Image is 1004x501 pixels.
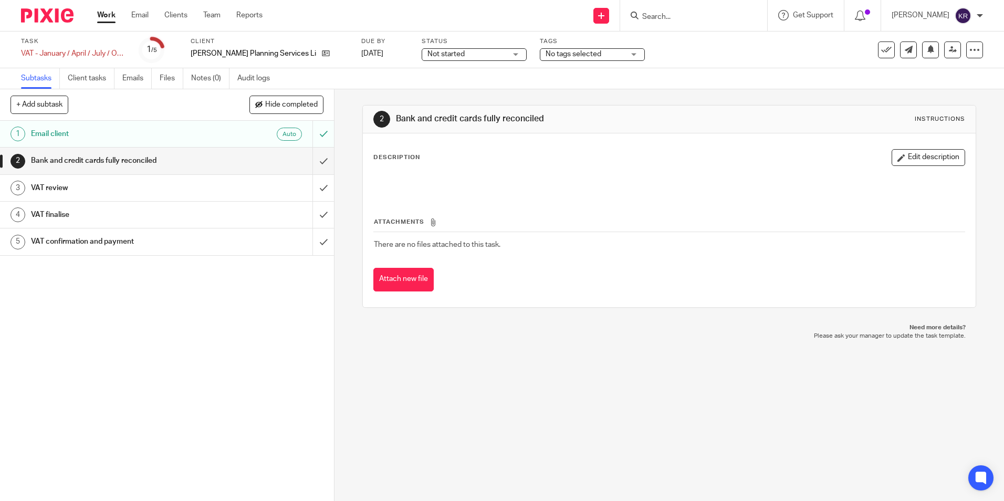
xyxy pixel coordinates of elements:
div: 2 [11,154,25,169]
a: Reports [236,10,263,20]
a: Audit logs [237,68,278,89]
div: Auto [277,128,302,141]
label: Status [422,37,527,46]
input: Search [641,13,736,22]
a: Subtasks [21,68,60,89]
span: Attachments [374,219,424,225]
h1: Bank and credit cards fully reconciled [31,153,212,169]
span: There are no files attached to this task. [374,241,500,248]
a: Notes (0) [191,68,229,89]
span: No tags selected [546,50,601,58]
a: Work [97,10,116,20]
a: Files [160,68,183,89]
p: [PERSON_NAME] [892,10,949,20]
a: Team [203,10,221,20]
span: Hide completed [265,101,318,109]
div: Instructions [915,115,965,123]
h1: VAT confirmation and payment [31,234,212,249]
h1: VAT finalise [31,207,212,223]
label: Client [191,37,348,46]
a: Email [131,10,149,20]
img: Pixie [21,8,74,23]
p: Description [373,153,420,162]
span: Not started [427,50,465,58]
button: + Add subtask [11,96,68,113]
img: svg%3E [955,7,971,24]
div: 2 [373,111,390,128]
button: Edit description [892,149,965,166]
span: Get Support [793,12,833,19]
button: Attach new file [373,268,434,291]
label: Task [21,37,126,46]
a: Emails [122,68,152,89]
label: Due by [361,37,409,46]
div: VAT - January / April / July / October [21,48,126,59]
div: 4 [11,207,25,222]
h1: Bank and credit cards fully reconciled [396,113,692,124]
span: [DATE] [361,50,383,57]
div: 3 [11,181,25,195]
a: Client tasks [68,68,114,89]
a: Clients [164,10,187,20]
p: Need more details? [373,323,965,332]
div: 1 [11,127,25,141]
div: 1 [147,44,157,56]
div: 5 [11,235,25,249]
small: /5 [151,47,157,53]
p: Please ask your manager to update the task template. [373,332,965,340]
h1: Email client [31,126,212,142]
p: [PERSON_NAME] Planning Services Limited [191,48,317,59]
button: Hide completed [249,96,323,113]
h1: VAT review [31,180,212,196]
label: Tags [540,37,645,46]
